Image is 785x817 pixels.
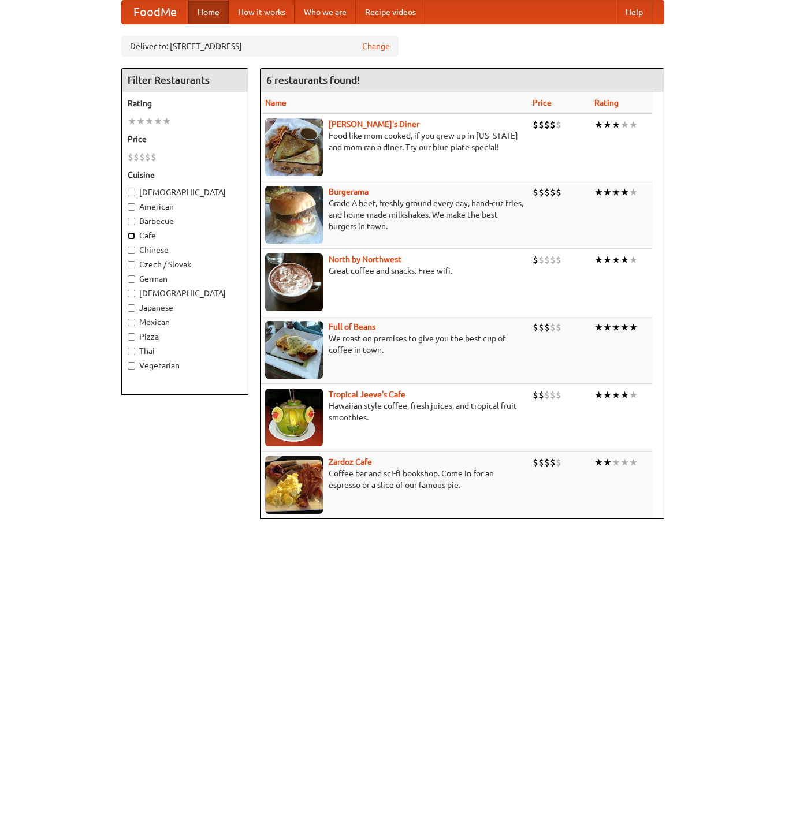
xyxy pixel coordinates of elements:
[533,253,538,266] li: $
[594,98,619,107] a: Rating
[128,316,242,328] label: Mexican
[629,389,638,401] li: ★
[266,74,360,85] ng-pluralize: 6 restaurants found!
[538,389,544,401] li: $
[533,321,538,334] li: $
[620,389,629,401] li: ★
[122,69,248,92] h4: Filter Restaurants
[603,321,612,334] li: ★
[556,118,561,131] li: $
[629,321,638,334] li: ★
[533,98,552,107] a: Price
[362,40,390,52] a: Change
[329,120,419,129] a: [PERSON_NAME]'s Diner
[128,203,135,211] input: American
[629,186,638,199] li: ★
[128,360,242,371] label: Vegetarian
[121,36,399,57] div: Deliver to: [STREET_ADDRESS]
[128,186,242,198] label: [DEMOGRAPHIC_DATA]
[128,244,242,256] label: Chinese
[544,186,550,199] li: $
[594,118,603,131] li: ★
[620,321,629,334] li: ★
[128,230,242,241] label: Cafe
[128,345,242,357] label: Thai
[603,389,612,401] li: ★
[612,186,620,199] li: ★
[538,253,544,266] li: $
[128,362,135,370] input: Vegetarian
[151,151,157,163] li: $
[533,389,538,401] li: $
[550,389,556,401] li: $
[145,151,151,163] li: $
[533,186,538,199] li: $
[128,215,242,227] label: Barbecue
[556,321,561,334] li: $
[128,98,242,109] h5: Rating
[265,389,323,446] img: jeeves.jpg
[265,118,323,176] img: sallys.jpg
[612,456,620,469] li: ★
[133,151,139,163] li: $
[128,218,135,225] input: Barbecue
[550,456,556,469] li: $
[538,321,544,334] li: $
[162,115,171,128] li: ★
[265,130,523,153] p: Food like mom cooked, if you grew up in [US_STATE] and mom ran a diner. Try our blue plate special!
[128,247,135,254] input: Chinese
[128,304,135,312] input: Japanese
[128,275,135,283] input: German
[629,456,638,469] li: ★
[556,456,561,469] li: $
[136,115,145,128] li: ★
[128,115,136,128] li: ★
[620,118,629,131] li: ★
[620,186,629,199] li: ★
[356,1,425,24] a: Recipe videos
[329,255,401,264] a: North by Northwest
[550,186,556,199] li: $
[612,389,620,401] li: ★
[128,290,135,297] input: [DEMOGRAPHIC_DATA]
[329,390,405,399] b: Tropical Jeeve's Cafe
[229,1,295,24] a: How it works
[128,331,242,342] label: Pizza
[265,265,523,277] p: Great coffee and snacks. Free wifi.
[265,186,323,244] img: burgerama.jpg
[329,322,375,331] a: Full of Beans
[128,319,135,326] input: Mexican
[550,321,556,334] li: $
[556,253,561,266] li: $
[612,321,620,334] li: ★
[594,186,603,199] li: ★
[128,261,135,268] input: Czech / Slovak
[128,232,135,240] input: Cafe
[603,456,612,469] li: ★
[329,187,369,196] a: Burgerama
[620,253,629,266] li: ★
[616,1,652,24] a: Help
[154,115,162,128] li: ★
[556,186,561,199] li: $
[128,348,135,355] input: Thai
[544,456,550,469] li: $
[594,321,603,334] li: ★
[128,169,242,181] h5: Cuisine
[128,333,135,341] input: Pizza
[538,118,544,131] li: $
[603,118,612,131] li: ★
[556,389,561,401] li: $
[128,189,135,196] input: [DEMOGRAPHIC_DATA]
[550,253,556,266] li: $
[329,457,372,467] b: Zardoz Cafe
[550,118,556,131] li: $
[122,1,188,24] a: FoodMe
[594,389,603,401] li: ★
[612,118,620,131] li: ★
[533,118,538,131] li: $
[603,186,612,199] li: ★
